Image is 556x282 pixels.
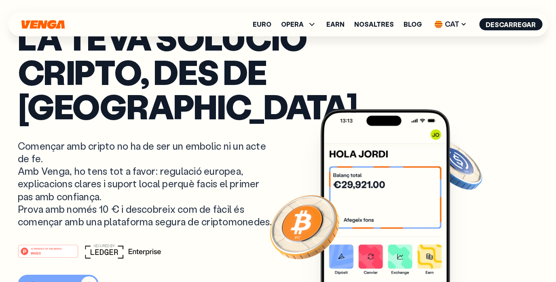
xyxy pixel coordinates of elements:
a: #1 PRODUCT OF THE MONTHWeb3 [18,249,78,260]
p: La teva solució cripto, des de [GEOGRAPHIC_DATA] [18,20,402,123]
img: USDC coin [426,136,484,194]
a: Blog [404,21,422,28]
span: OPERA [281,21,304,28]
svg: Inici [20,20,66,29]
a: Euro [253,21,271,28]
span: OPERA [281,19,317,29]
img: flag-cat [434,20,442,28]
tspan: Web3 [31,251,41,255]
a: Nosaltres [354,21,394,28]
button: Descarregar [479,18,542,30]
img: Bitcoin [268,190,341,263]
a: Earn [326,21,345,28]
p: Començar amb cripto no ha de ser un embolic ni un acte de fe. Amb Venga, ho tens tot a favor: reg... [18,140,273,228]
span: CAT [431,18,469,31]
tspan: #1 PRODUCT OF THE MONTH [31,248,61,250]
